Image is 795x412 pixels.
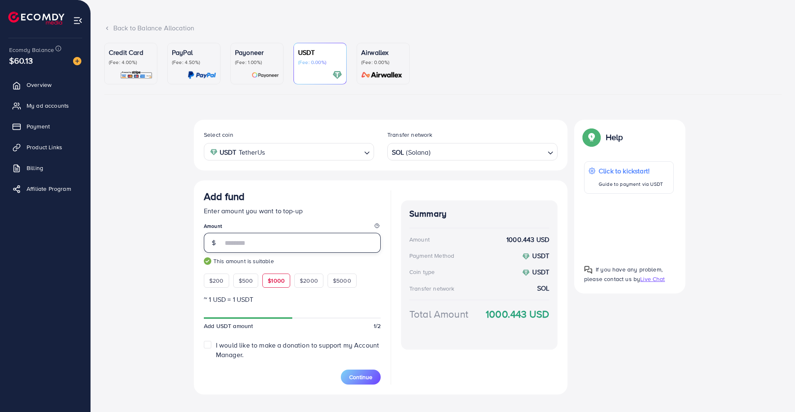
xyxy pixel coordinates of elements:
span: If you have any problem, please contact us by [584,265,663,283]
strong: USDT [220,146,237,158]
span: 1/2 [374,322,381,330]
p: (Fee: 4.00%) [109,59,153,66]
a: My ad accounts [6,97,84,114]
p: USDT [298,47,342,57]
img: guide [204,257,211,265]
p: (Fee: 0.00%) [361,59,405,66]
img: Popup guide [584,130,599,145]
span: TetherUs [239,146,265,158]
p: Credit Card [109,47,153,57]
button: Continue [341,370,381,385]
span: Continue [349,373,372,381]
div: Search for option [204,143,374,160]
img: card [333,70,342,80]
p: Help [606,132,623,142]
img: card [359,70,405,80]
p: Enter amount you want to top-up [204,206,381,216]
p: (Fee: 0.00%) [298,59,342,66]
p: ~ 1 USD = 1 USDT [204,294,381,304]
span: Add USDT amount [204,322,253,330]
p: Click to kickstart! [599,166,663,176]
span: Live Chat [640,275,665,283]
span: Product Links [27,143,62,151]
span: Payment [27,122,50,131]
legend: Amount [204,222,381,233]
img: logo [8,12,64,25]
a: Affiliate Program [6,180,84,197]
img: card [120,70,153,80]
div: Back to Balance Allocation [104,23,782,33]
span: $2000 [300,276,318,285]
span: Billing [27,164,43,172]
span: My ad accounts [27,101,69,110]
img: image [73,57,81,65]
div: Search for option [387,143,558,160]
strong: SOL [392,146,404,158]
p: Airwallex [361,47,405,57]
small: This amount is suitable [204,257,381,265]
p: Guide to payment via USDT [599,179,663,189]
a: Payment [6,118,84,135]
span: Overview [27,81,51,89]
a: Product Links [6,139,84,155]
span: $200 [209,276,224,285]
span: $60.13 [8,49,34,72]
a: Overview [6,76,84,93]
p: (Fee: 4.50%) [172,59,216,66]
span: I would like to make a donation to support my Account Manager. [216,340,379,359]
img: menu [73,16,83,25]
label: Transfer network [387,131,433,139]
span: (Solana) [406,146,430,158]
p: PayPal [172,47,216,57]
img: card [252,70,279,80]
label: Select coin [204,131,233,139]
span: Affiliate Program [27,185,71,193]
img: Popup guide [584,266,592,274]
a: Billing [6,160,84,176]
p: (Fee: 1.00%) [235,59,279,66]
img: coin [210,148,218,156]
span: $500 [239,276,253,285]
p: Payoneer [235,47,279,57]
img: card [188,70,216,80]
input: Search for option [267,146,361,158]
span: $5000 [333,276,351,285]
iframe: Chat [760,375,789,406]
span: $1000 [268,276,285,285]
h3: Add fund [204,190,245,202]
span: Ecomdy Balance [9,46,54,54]
input: Search for option [431,146,544,158]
